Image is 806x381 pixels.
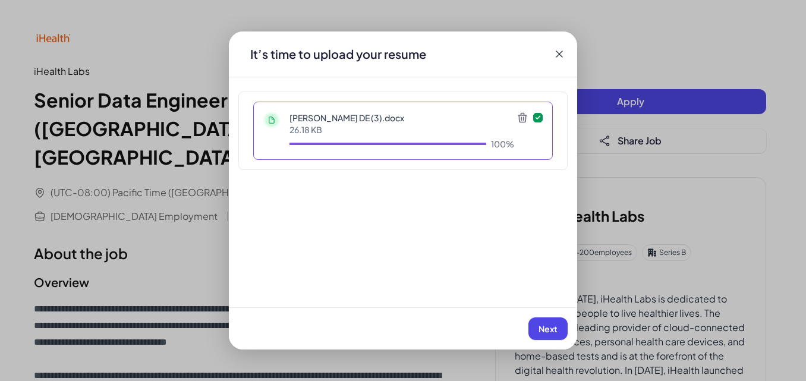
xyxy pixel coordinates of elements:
button: Next [528,317,568,340]
span: Next [539,323,558,334]
div: 100% [491,138,514,150]
div: It’s time to upload your resume [241,46,436,62]
p: [PERSON_NAME] DE (3).docx [289,112,514,124]
p: 26.18 KB [289,124,514,136]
